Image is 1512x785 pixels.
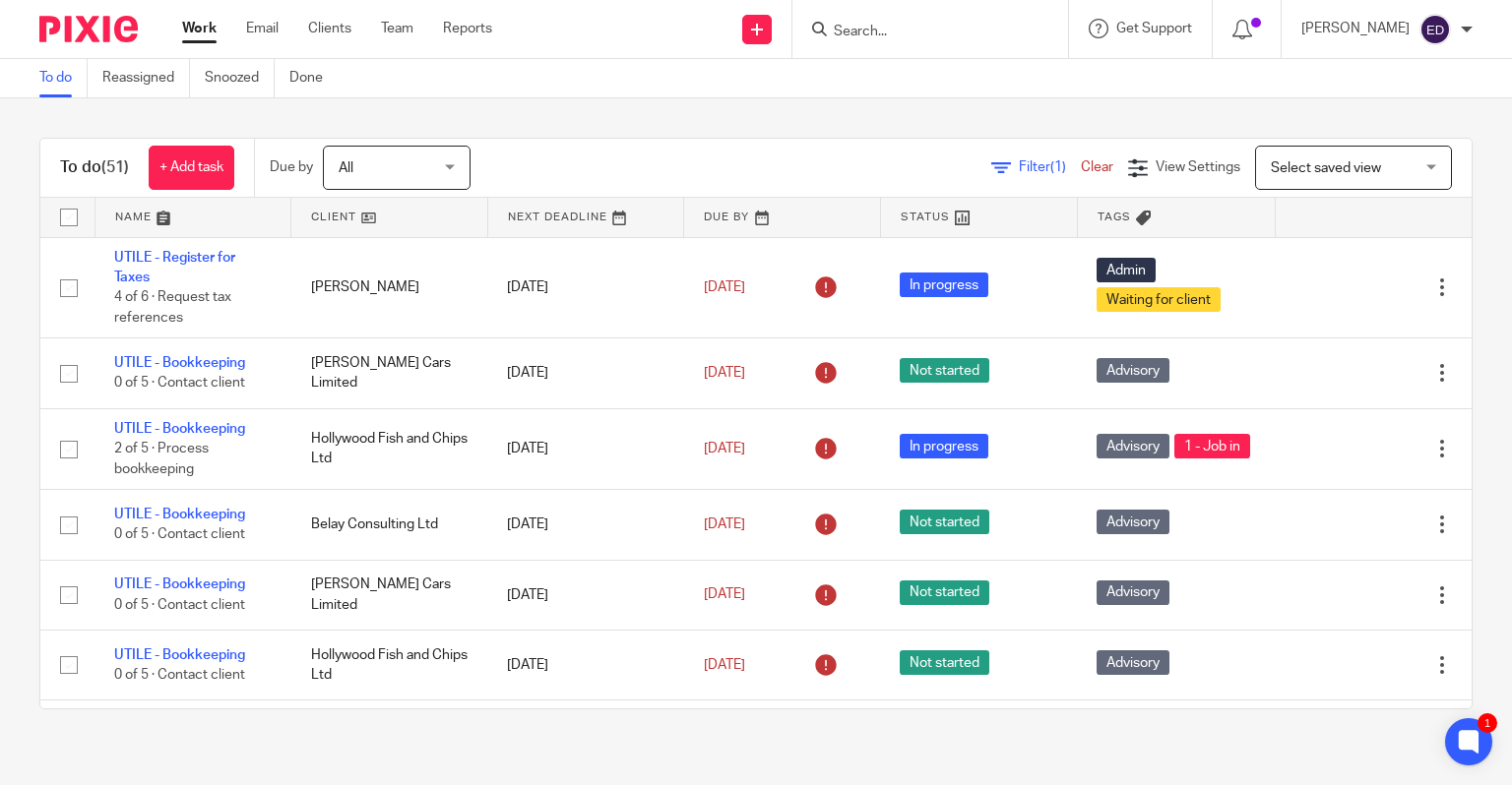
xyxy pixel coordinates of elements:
span: [DATE] [704,517,745,531]
span: [DATE] [704,658,745,672]
span: 0 of 5 · Contact client [114,668,245,682]
td: [DATE] [487,338,684,408]
span: 0 of 5 · Contact client [114,528,245,542]
td: [DATE] [487,700,684,781]
span: [DATE] [704,442,745,455]
span: 1 - Job in [1174,434,1250,458]
span: Advisory [1097,434,1169,458]
td: [PERSON_NAME] Cars Limited [291,338,488,408]
span: (1) [1050,160,1066,174]
span: All [339,161,353,175]
p: Due by [270,157,313,177]
td: Belay Consulting Ltd [291,490,488,560]
span: Get Support [1116,22,1192,35]
a: Reassigned [102,59,190,97]
span: Not started [900,510,989,534]
span: Waiting for client [1097,287,1221,312]
div: 1 [1478,713,1497,733]
span: In progress [900,434,988,458]
a: Snoozed [205,59,275,97]
td: [PERSON_NAME] Management Services Limited [291,700,488,781]
span: Admin [1097,258,1156,282]
a: UTILE - Bookkeeping [114,648,245,662]
a: UTILE - Bookkeeping [114,422,245,436]
span: Not started [900,580,989,605]
img: Pixie [39,16,138,42]
span: [DATE] [704,366,745,380]
span: Not started [900,650,989,675]
a: Email [246,19,279,38]
a: UTILE - Bookkeeping [114,577,245,591]
span: Not started [900,358,989,383]
a: + Add task [149,146,234,190]
span: 0 of 5 · Contact client [114,377,245,391]
a: UTILE - Register for Taxes [114,251,235,284]
span: Filter [1019,160,1081,174]
td: [PERSON_NAME] [291,237,488,338]
a: UTILE - Bookkeeping [114,356,245,370]
img: svg%3E [1419,14,1451,45]
a: Reports [443,19,492,38]
a: Done [289,59,338,97]
td: [DATE] [487,631,684,700]
td: [DATE] [487,560,684,630]
span: Tags [1098,211,1131,222]
span: 2 of 5 · Process bookkeeping [114,442,209,476]
a: Work [182,19,217,38]
span: 4 of 6 · Request tax references [114,290,231,325]
span: (51) [101,159,129,175]
td: [DATE] [487,408,684,489]
span: View Settings [1156,160,1240,174]
span: [DATE] [704,280,745,294]
td: [DATE] [487,490,684,560]
a: Clients [308,19,351,38]
span: Advisory [1097,358,1169,383]
span: Advisory [1097,580,1169,605]
h1: To do [60,157,129,178]
td: [DATE] [487,237,684,338]
input: Search [832,24,1009,41]
span: 0 of 5 · Contact client [114,598,245,612]
p: [PERSON_NAME] [1301,19,1410,38]
td: [PERSON_NAME] Cars Limited [291,560,488,630]
td: Hollywood Fish and Chips Ltd [291,408,488,489]
a: Team [381,19,413,38]
span: Advisory [1097,510,1169,534]
a: Clear [1081,160,1113,174]
span: [DATE] [704,588,745,602]
span: Select saved view [1271,161,1381,175]
a: UTILE - Bookkeeping [114,508,245,521]
span: Advisory [1097,650,1169,675]
td: Hollywood Fish and Chips Ltd [291,631,488,700]
span: In progress [900,272,988,297]
a: To do [39,59,88,97]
